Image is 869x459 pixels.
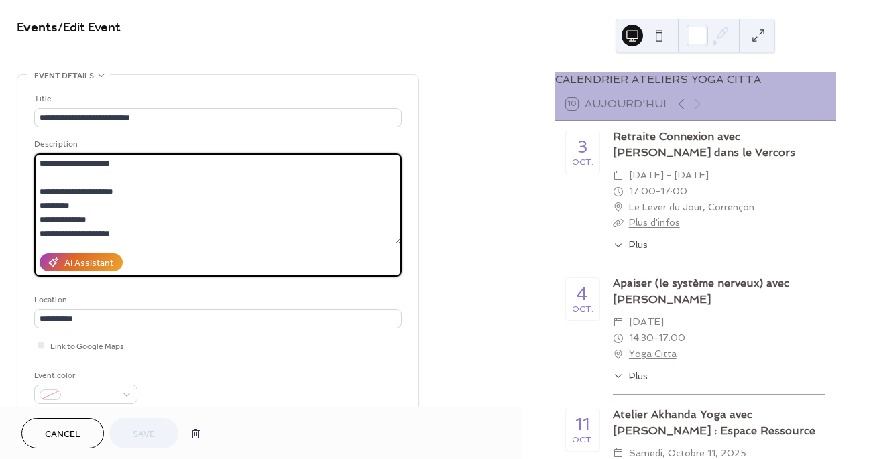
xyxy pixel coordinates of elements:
div: ​ [613,238,624,252]
span: 17:00 [629,184,656,200]
span: - [656,184,660,200]
span: / Edit Event [58,15,121,41]
div: oct. [572,436,593,444]
button: Cancel [21,418,104,448]
span: Plus [629,369,648,383]
div: Event color [34,369,135,383]
span: Cancel [45,428,80,442]
span: 17:00 [660,184,687,200]
div: ​ [613,200,624,216]
a: Atelier Akhanda Yoga avec [PERSON_NAME] : Espace Ressource [613,408,815,437]
button: AI Assistant [40,253,123,271]
div: 4 [577,285,588,302]
div: AI Assistant [64,257,113,271]
div: ​ [613,184,624,200]
div: Location [34,293,399,307]
div: ​ [613,346,624,363]
span: Plus [629,238,648,252]
span: 14:30 [629,330,654,346]
a: Plus d'infos [629,217,680,228]
div: ​ [613,314,624,330]
div: ​ [613,168,624,184]
div: ​ [613,330,624,346]
span: Event details [34,69,94,83]
span: [DATE] - [DATE] [629,168,709,184]
span: Le Lever du Jour, Corrençon [629,200,754,216]
span: [DATE] [629,314,664,330]
a: Events [17,15,58,41]
div: oct. [572,158,593,167]
div: CALENDRIER ATELIERS YOGA CITTA [555,72,836,88]
div: ​ [613,369,624,383]
a: Yoga Citta [629,346,677,363]
div: Title [34,92,399,106]
div: 11 [575,416,590,433]
button: ​Plus [613,369,648,383]
div: Apaiser (le système nerveux) avec [PERSON_NAME] [613,275,825,308]
span: - [654,330,658,346]
button: ​Plus [613,238,648,252]
div: ​ [613,215,624,231]
div: oct. [572,305,593,314]
a: Retraite Connexion avec [PERSON_NAME] dans le Vercors [613,130,795,159]
span: 17:00 [658,330,685,346]
span: Link to Google Maps [50,340,124,354]
div: 3 [577,139,588,155]
div: Description [34,137,399,151]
